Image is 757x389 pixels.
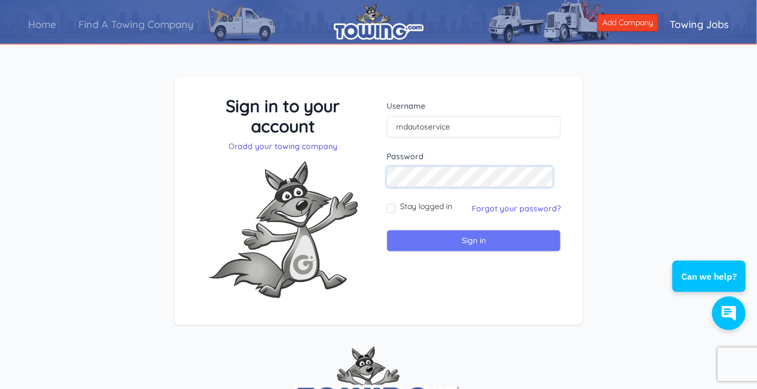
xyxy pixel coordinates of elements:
[400,201,452,212] label: Stay logged in
[387,151,561,162] label: Password
[17,8,67,40] a: Home
[196,96,370,136] h3: Sign in to your account
[597,14,658,31] a: Add Company
[67,8,205,40] a: Find A Towing Company
[472,203,561,214] a: Forgot your password?
[334,3,424,40] img: logo.png
[387,230,561,252] input: Sign in
[387,100,561,112] label: Username
[658,8,740,40] a: Towing Jobs
[664,230,757,341] iframe: Conversations
[196,141,370,152] p: Or
[199,152,367,307] img: Fox-Excited.png
[238,141,337,151] a: add your towing company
